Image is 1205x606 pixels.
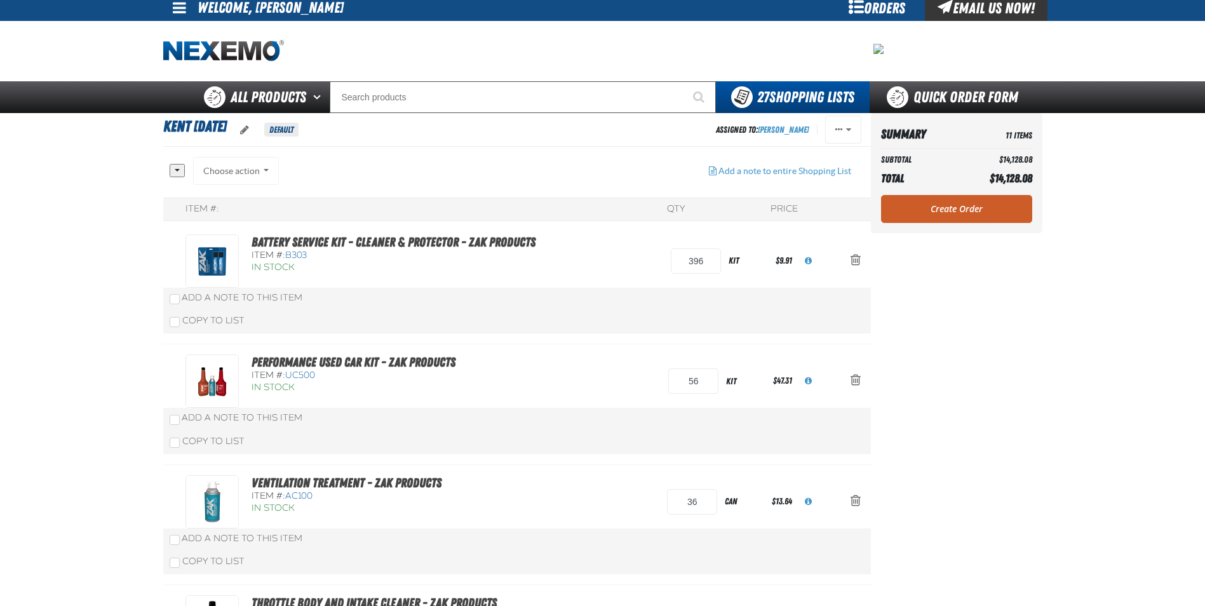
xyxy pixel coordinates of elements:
input: Product Quantity [671,248,721,274]
img: 30f62db305f4ced946dbffb2f45f5249.jpeg [873,44,884,54]
button: Action Remove Ventilation Treatment - ZAK Products from Kent 9.9.2021 [840,488,871,516]
div: In Stock [252,502,491,515]
input: Copy To List [170,438,180,448]
button: Action Remove Performance Used Car Kit - ZAK Products from Kent 9.9.2021 [840,367,871,395]
button: View All Prices for B303 [795,247,822,275]
span: Shopping Lists [757,88,854,106]
button: Actions of Kent 9.9.2021 [825,116,861,144]
div: Price [771,203,798,215]
div: kit [718,367,771,396]
th: Subtotal [881,151,959,168]
div: Item #: [252,490,491,502]
a: Performance Used Car Kit - ZAK Products [252,354,455,370]
span: All Products [231,86,306,109]
label: Copy To List [170,315,245,326]
div: Item #: [252,370,491,382]
label: Copy To List [170,436,245,447]
button: oro.shoppinglist.label.edit.tooltip [230,116,259,144]
div: In Stock [252,382,491,394]
input: Product Quantity [667,489,717,515]
span: Default [264,123,299,137]
span: $14,128.08 [990,172,1032,185]
span: Add a Note to This Item [182,533,302,544]
span: $9.91 [776,255,792,266]
button: Action Remove Battery Service Kit - Cleaner &amp; Protector - ZAK Products from Kent 9.9.2021 [840,247,871,275]
div: Assigned To: [716,121,809,138]
span: AC100 [285,490,313,501]
div: In Stock [252,262,535,274]
button: You have 27 Shopping Lists. Open to view details [716,81,870,113]
button: Add a note to entire Shopping List [699,157,861,185]
span: Kent [DATE] [163,118,227,135]
div: Item #: [185,203,219,215]
input: Copy To List [170,558,180,568]
a: [PERSON_NAME] [758,125,809,135]
button: Open All Products pages [309,81,330,113]
a: Ventilation Treatment - ZAK Products [252,475,441,490]
span: Add a Note to This Item [182,292,302,303]
a: Create Order [881,195,1032,223]
span: $13.64 [772,496,792,506]
th: Summary [881,123,959,145]
input: Add a Note to This Item [170,415,180,425]
button: Start Searching [684,81,716,113]
span: $47.31 [773,375,792,386]
span: Add a Note to This Item [182,412,302,423]
span: B303 [285,250,307,260]
button: View All Prices for AC100 [795,488,822,516]
div: QTY [667,203,685,215]
a: Quick Order Form [870,81,1042,113]
div: kit [721,246,773,275]
label: Copy To List [170,556,245,567]
input: Product Quantity [668,368,718,394]
input: Add a Note to This Item [170,535,180,545]
td: 11 Items [959,123,1032,145]
a: Home [163,40,284,62]
input: Add a Note to This Item [170,294,180,304]
input: Search [330,81,716,113]
strong: 27 [757,88,769,106]
div: Item #: [252,250,535,262]
span: UC500 [285,370,315,380]
button: View All Prices for UC500 [795,367,822,395]
th: Total [881,168,959,189]
a: Battery Service Kit - Cleaner & Protector - ZAK Products [252,234,535,250]
td: $14,128.08 [959,151,1032,168]
img: Nexemo logo [163,40,284,62]
input: Copy To List [170,317,180,327]
div: can [717,487,769,516]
